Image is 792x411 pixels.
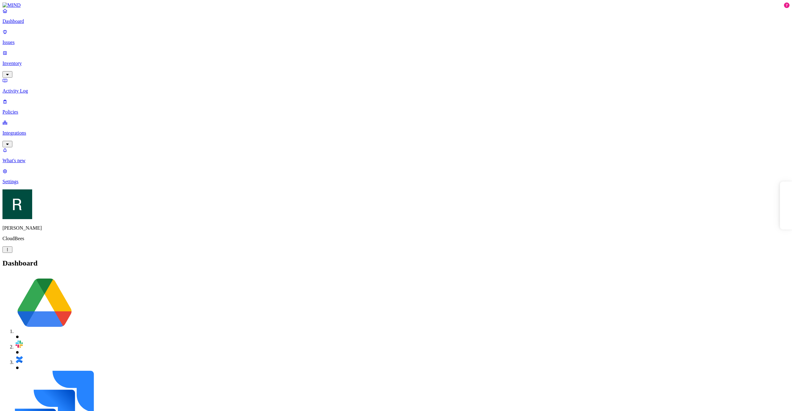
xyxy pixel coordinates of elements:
[2,78,790,94] a: Activity Log
[2,168,790,184] a: Settings
[2,88,790,94] p: Activity Log
[2,259,790,267] h2: Dashboard
[2,8,790,24] a: Dashboard
[2,99,790,115] a: Policies
[2,19,790,24] p: Dashboard
[2,130,790,136] p: Integrations
[2,61,790,66] p: Inventory
[2,2,790,8] a: MIND
[2,40,790,45] p: Issues
[15,340,24,348] img: svg%3e
[2,29,790,45] a: Issues
[2,147,790,163] a: What's new
[2,225,790,231] p: [PERSON_NAME]
[15,355,24,364] img: svg%3e
[15,274,74,333] img: svg%3e
[2,120,790,146] a: Integrations
[2,236,790,241] p: CloudBees
[2,179,790,184] p: Settings
[2,50,790,77] a: Inventory
[2,189,32,219] img: Ron Rabinovich
[784,2,790,8] div: 7
[2,2,21,8] img: MIND
[2,109,790,115] p: Policies
[2,158,790,163] p: What's new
